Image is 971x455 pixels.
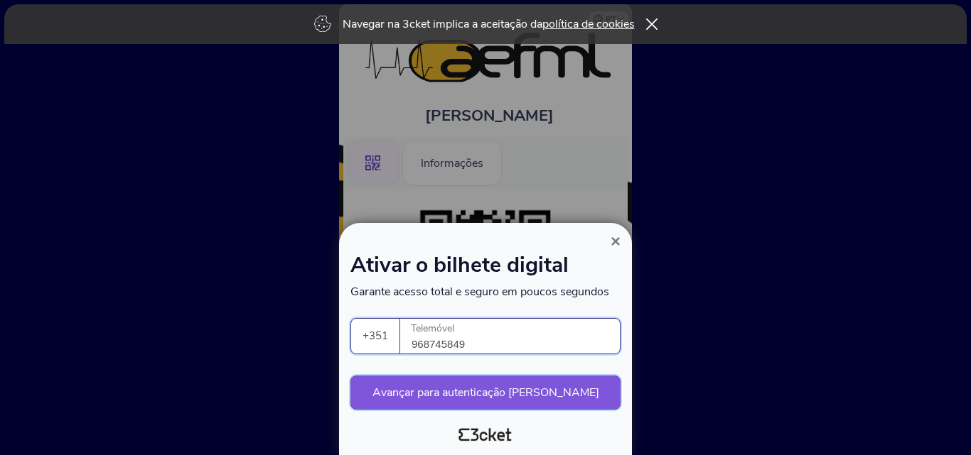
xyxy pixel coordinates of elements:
[400,319,621,339] label: Telemóvel
[412,319,620,353] input: Telemóvel
[611,231,621,251] span: ×
[350,284,621,300] p: Garante acesso total e seguro em poucos segundos
[542,16,635,32] a: política de cookies
[350,375,621,410] button: Avançar para autenticação [PERSON_NAME]
[343,16,635,32] p: Navegar na 3cket implica a aceitação da
[350,256,621,284] h1: Ativar o bilhete digital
